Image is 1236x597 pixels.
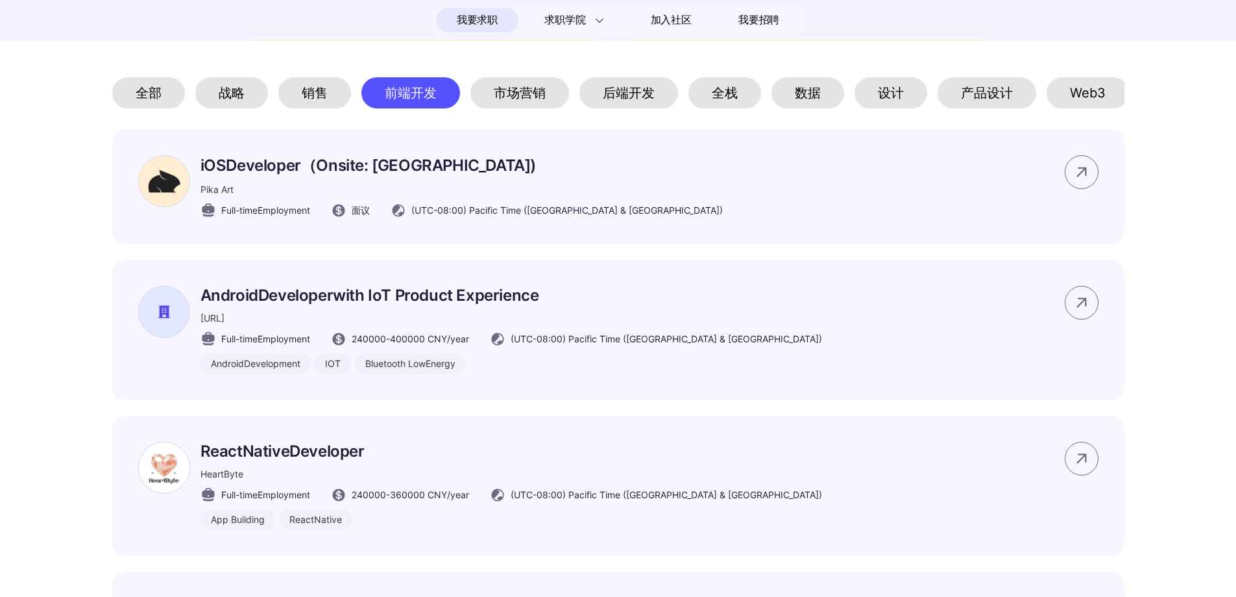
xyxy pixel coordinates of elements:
div: Web3 [1047,77,1129,108]
relin-hc: Android [211,357,300,370]
div: 数据 [771,77,844,108]
relin-origin: Employment [258,333,310,344]
span: [URL] [200,312,224,324]
span: 面议 [352,203,370,217]
span: 240000 - 360000 CNY /year [352,488,469,502]
div: IOT [315,353,351,374]
span: 求职学院 [544,12,585,28]
relin-origin: React [289,514,314,525]
div: 战略 [195,77,268,108]
div: 产品设计 [938,77,1036,108]
relin-origin: Employment [258,205,310,216]
relin-hc: Native [289,513,342,526]
relin-hc: Full-time [221,333,310,344]
span: HeartByte [200,468,243,479]
div: 全部 [112,77,185,108]
div: 全栈 [688,77,761,108]
div: 后端开发 [579,77,678,108]
div: 设计 [854,77,927,108]
span: (UTC-08:00) Pacific Time ([GEOGRAPHIC_DATA] & [GEOGRAPHIC_DATA]) [411,203,723,217]
span: (UTC-08:00) Pacific Time ([GEOGRAPHIC_DATA] & [GEOGRAPHIC_DATA]) [511,332,822,346]
span: 我要求职 [457,10,498,31]
relin-origin: Development [244,358,300,369]
relin-hc: Full-time [221,489,310,500]
span: 我要招聘 [738,12,779,28]
div: 前端开发 [361,77,460,108]
span: (UTC-08:00) Pacific Time ([GEOGRAPHIC_DATA] & [GEOGRAPHIC_DATA]) [511,488,822,502]
relin-origin: React [200,442,243,461]
relin-hc: Native [200,442,365,461]
span: 加入社区 [651,10,692,31]
span: Pika Art [200,184,234,195]
relin-origin: Developer [289,442,364,461]
relin-origin: Employment [258,489,310,500]
relin-hc: Full-time [221,205,310,216]
relin-hc: Android with IoT Product Experience [200,286,539,305]
relin-hc: Bluetooth Low [365,357,455,370]
relin-origin: Developer [226,156,300,175]
div: 销售 [278,77,351,108]
relin-origin: Developer [258,286,333,305]
relin-origin: Energy [426,358,455,369]
div: App Building [200,509,275,530]
relin-hc: iOS （Onsite: [GEOGRAPHIC_DATA]) [200,156,536,175]
span: 240000 - 400000 CNY /year [352,332,469,346]
div: 市场营销 [470,77,569,108]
